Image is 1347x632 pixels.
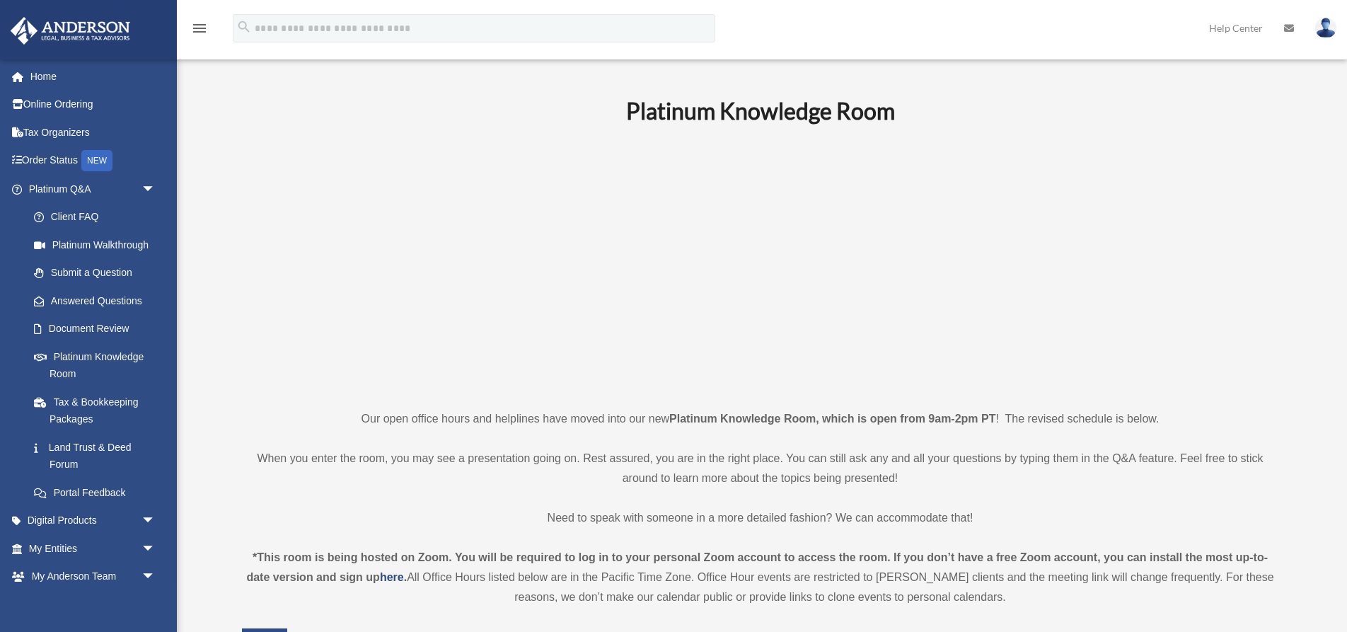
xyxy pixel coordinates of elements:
span: arrow_drop_down [141,534,170,563]
div: NEW [81,150,112,171]
a: Tax & Bookkeeping Packages [20,388,177,433]
strong: *This room is being hosted on Zoom. You will be required to log in to your personal Zoom account ... [246,551,1268,583]
a: My Anderson Teamarrow_drop_down [10,563,177,591]
a: Online Ordering [10,91,177,119]
span: arrow_drop_down [141,175,170,204]
i: search [236,19,252,35]
iframe: 231110_Toby_KnowledgeRoom [548,144,973,383]
img: User Pic [1315,18,1336,38]
span: arrow_drop_down [141,507,170,536]
a: Client FAQ [20,203,177,231]
a: menu [191,25,208,37]
a: Tax Organizers [10,118,177,146]
strong: . [404,571,407,583]
span: arrow_drop_down [141,563,170,592]
a: Answered Questions [20,287,177,315]
i: menu [191,20,208,37]
a: Digital Productsarrow_drop_down [10,507,177,535]
a: Platinum Knowledge Room [20,343,170,388]
p: Need to speak with someone in a more detailed fashion? We can accommodate that! [242,508,1278,528]
a: Order StatusNEW [10,146,177,176]
a: Platinum Q&Aarrow_drop_down [10,175,177,203]
div: All Office Hours listed below are in the Pacific Time Zone. Office Hour events are restricted to ... [242,548,1278,607]
p: When you enter the room, you may see a presentation going on. Rest assured, you are in the right ... [242,449,1278,488]
a: Home [10,62,177,91]
b: Platinum Knowledge Room [626,97,895,125]
a: Submit a Question [20,259,177,287]
img: Anderson Advisors Platinum Portal [6,17,134,45]
p: Our open office hours and helplines have moved into our new ! The revised schedule is below. [242,409,1278,429]
a: here [380,571,404,583]
strong: Platinum Knowledge Room, which is open from 9am-2pm PT [669,413,995,425]
a: Portal Feedback [20,478,177,507]
a: Land Trust & Deed Forum [20,433,177,478]
a: Platinum Walkthrough [20,231,177,259]
a: My Entitiesarrow_drop_down [10,534,177,563]
a: Document Review [20,315,177,343]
